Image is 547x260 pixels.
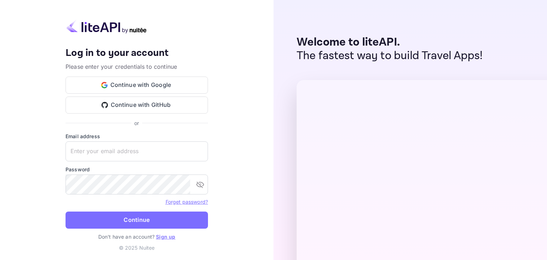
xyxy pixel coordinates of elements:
p: Welcome to liteAPI. [297,36,483,49]
a: Forget password? [166,199,208,205]
p: Don't have an account? [66,233,208,240]
a: Sign up [156,234,175,240]
p: The fastest way to build Travel Apps! [297,49,483,63]
button: Continue with Google [66,77,208,94]
p: or [134,119,139,127]
label: Password [66,166,208,173]
button: Continue [66,212,208,229]
img: liteapi [66,20,147,33]
button: toggle password visibility [193,177,207,192]
input: Enter your email address [66,141,208,161]
h4: Log in to your account [66,47,208,59]
button: Continue with GitHub [66,97,208,114]
label: Email address [66,132,208,140]
p: Please enter your credentials to continue [66,62,208,71]
p: © 2025 Nuitee [119,244,155,251]
a: Forget password? [166,198,208,205]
